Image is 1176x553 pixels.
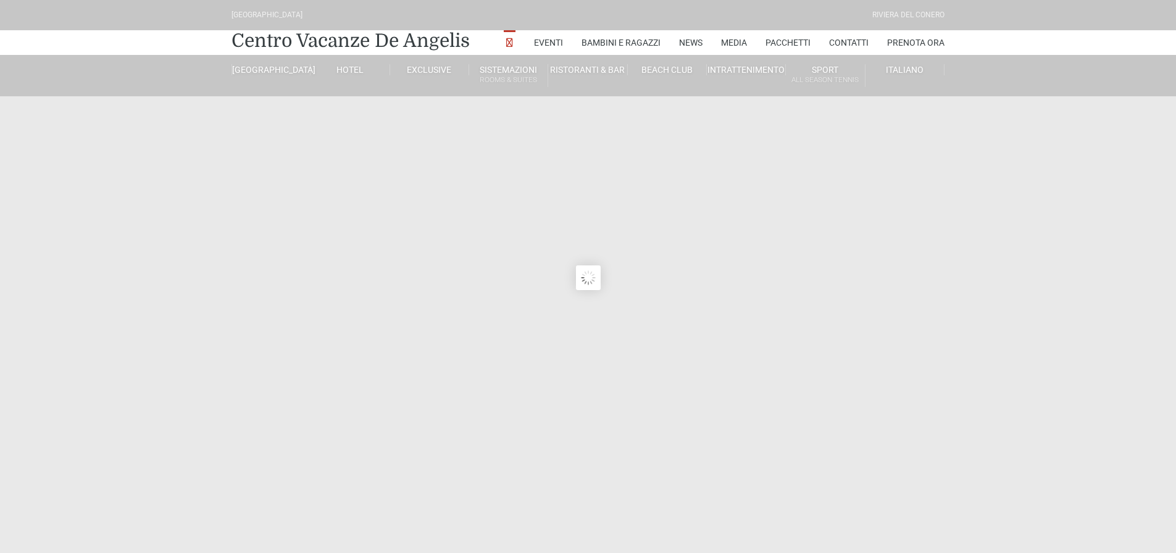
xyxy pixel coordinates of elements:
[628,64,707,75] a: Beach Club
[786,74,864,86] small: All Season Tennis
[231,64,311,75] a: [GEOGRAPHIC_DATA]
[887,30,945,55] a: Prenota Ora
[311,64,390,75] a: Hotel
[679,30,703,55] a: News
[231,9,302,21] div: [GEOGRAPHIC_DATA]
[548,64,627,75] a: Ristoranti & Bar
[534,30,563,55] a: Eventi
[829,30,869,55] a: Contatti
[721,30,747,55] a: Media
[390,64,469,75] a: Exclusive
[469,74,548,86] small: Rooms & Suites
[469,64,548,87] a: SistemazioniRooms & Suites
[231,28,470,53] a: Centro Vacanze De Angelis
[786,64,865,87] a: SportAll Season Tennis
[886,65,924,75] span: Italiano
[582,30,661,55] a: Bambini e Ragazzi
[707,64,786,75] a: Intrattenimento
[865,64,945,75] a: Italiano
[872,9,945,21] div: Riviera Del Conero
[765,30,811,55] a: Pacchetti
